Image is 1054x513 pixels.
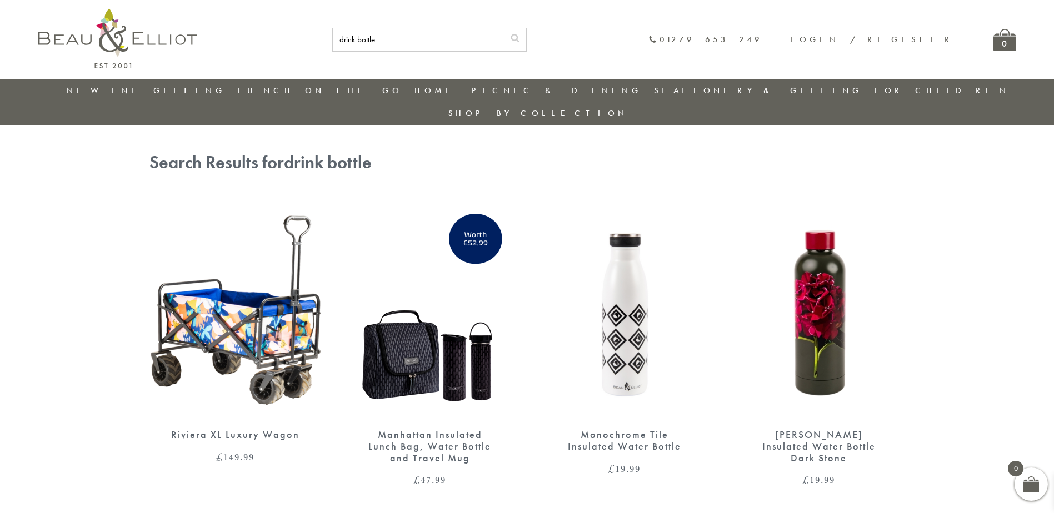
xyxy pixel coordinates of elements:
a: Picnic & Dining [472,85,642,96]
span: 0 [1008,461,1023,476]
bdi: 47.99 [413,473,446,486]
a: Home [414,85,459,96]
input: SEARCH [333,28,504,51]
a: New in! [67,85,141,96]
span: £ [802,473,810,486]
a: Gifting [153,85,226,96]
a: Riviera XL Luxury Wagon Cart Camping trolley Festival Trolley Riviera XL Luxury Wagon £149.99 [149,196,322,462]
bdi: 19.99 [608,462,641,475]
span: £ [413,473,421,486]
a: Manhattan Insulated Lunch Bag, Water Bottle and Travel Mug Manhattan Insulated Lunch Bag, Water B... [344,196,516,485]
div: Monochrome Tile Insulated Water Bottle [558,429,691,452]
a: For Children [875,85,1010,96]
span: £ [216,450,223,464]
div: [PERSON_NAME] Insulated Water Bottle Dark Stone [752,429,886,464]
bdi: 149.99 [216,450,254,464]
a: Lunch On The Go [238,85,402,96]
span: drink bottle [284,151,372,174]
img: logo [38,8,197,68]
h1: Search Results for [149,153,905,173]
img: Manhattan Insulated Lunch Bag, Water Bottle and Travel Mug [344,196,516,418]
bdi: 19.99 [802,473,835,486]
img: Sarah Kelleher Insulated Water Bottle Dark Stone [733,196,905,418]
a: Login / Register [790,34,955,45]
a: Monochrome Tile Insulated Water Bottle Monochrome Tile Insulated Water Bottle £19.99 [538,196,711,474]
a: Shop by collection [448,108,628,119]
span: £ [608,462,615,475]
a: 0 [993,29,1016,51]
div: Manhattan Insulated Lunch Bag, Water Bottle and Travel Mug [363,429,497,464]
a: Sarah Kelleher Insulated Water Bottle Dark Stone [PERSON_NAME] Insulated Water Bottle Dark Stone ... [733,196,905,485]
img: Riviera XL Luxury Wagon Cart Camping trolley Festival Trolley [149,196,322,418]
a: Stationery & Gifting [654,85,862,96]
a: 01279 653 249 [648,35,762,44]
div: Riviera XL Luxury Wagon [169,429,302,441]
img: Monochrome Tile Insulated Water Bottle [538,196,711,418]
